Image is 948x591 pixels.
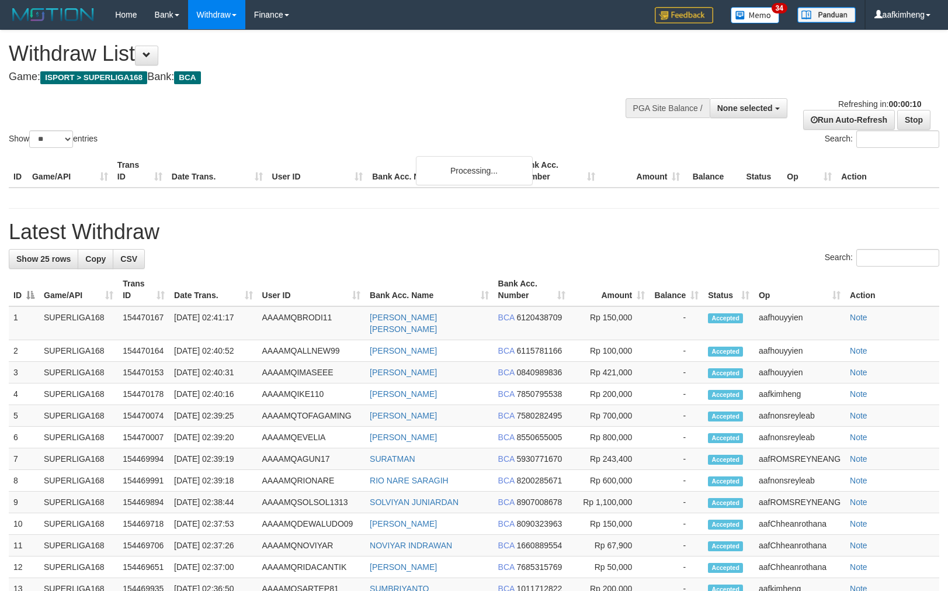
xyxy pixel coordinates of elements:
[416,156,533,185] div: Processing...
[850,562,867,572] a: Note
[9,71,620,83] h4: Game: Bank:
[118,557,169,578] td: 154469651
[169,492,257,513] td: [DATE] 02:38:44
[370,541,452,550] a: NOVIYAR INDRAWAN
[39,340,118,362] td: SUPERLIGA168
[498,562,515,572] span: BCA
[708,498,743,508] span: Accepted
[850,346,867,355] a: Note
[850,454,867,464] a: Note
[78,249,113,269] a: Copy
[850,368,867,377] a: Note
[39,405,118,427] td: SUPERLIGA168
[570,427,650,448] td: Rp 800,000
[370,562,437,572] a: [PERSON_NAME]
[39,448,118,470] td: SUPERLIGA168
[367,154,515,188] th: Bank Acc. Name
[9,306,39,340] td: 1
[650,535,703,557] td: -
[850,541,867,550] a: Note
[9,220,939,244] h1: Latest Withdraw
[169,306,257,340] td: [DATE] 02:41:17
[754,383,845,405] td: aafkimheng
[370,519,437,528] a: [PERSON_NAME]
[498,497,515,507] span: BCA
[118,427,169,448] td: 154470007
[39,427,118,448] td: SUPERLIGA168
[39,557,118,578] td: SUPERLIGA168
[517,368,562,377] span: Copy 0840989836 to clipboard
[650,557,703,578] td: -
[708,563,743,573] span: Accepted
[888,99,921,109] strong: 00:00:10
[517,476,562,485] span: Copy 8200285671 to clipboard
[772,3,787,13] span: 34
[825,249,939,267] label: Search:
[258,340,366,362] td: AAAAMQALLNEW99
[498,476,515,485] span: BCA
[169,513,257,535] td: [DATE] 02:37:53
[708,412,743,421] span: Accepted
[9,405,39,427] td: 5
[118,362,169,383] td: 154470153
[570,513,650,535] td: Rp 150,000
[650,470,703,492] td: -
[39,383,118,405] td: SUPERLIGA168
[626,98,710,118] div: PGA Site Balance /
[570,448,650,470] td: Rp 243,400
[118,448,169,470] td: 154469994
[258,306,366,340] td: AAAAMQBRODI11
[113,154,167,188] th: Trans ID
[685,154,741,188] th: Balance
[39,362,118,383] td: SUPERLIGA168
[838,99,921,109] span: Refreshing in:
[498,389,515,399] span: BCA
[258,557,366,578] td: AAAAMQRIDACANTIK
[169,427,257,448] td: [DATE] 02:39:20
[517,433,562,442] span: Copy 8550655005 to clipboard
[370,433,437,442] a: [PERSON_NAME]
[570,405,650,427] td: Rp 700,000
[517,519,562,528] span: Copy 8090323963 to clipboard
[39,535,118,557] td: SUPERLIGA168
[650,340,703,362] td: -
[650,427,703,448] td: -
[850,433,867,442] a: Note
[845,273,939,306] th: Action
[797,7,856,23] img: panduan.png
[498,433,515,442] span: BCA
[836,154,939,188] th: Action
[9,557,39,578] td: 12
[850,313,867,322] a: Note
[169,405,257,427] td: [DATE] 02:39:25
[650,492,703,513] td: -
[570,470,650,492] td: Rp 600,000
[118,383,169,405] td: 154470178
[167,154,268,188] th: Date Trans.
[650,306,703,340] td: -
[782,154,836,188] th: Op
[9,383,39,405] td: 4
[258,470,366,492] td: AAAAMQRIONARE
[169,448,257,470] td: [DATE] 02:39:19
[9,154,27,188] th: ID
[517,497,562,507] span: Copy 8907008678 to clipboard
[650,448,703,470] td: -
[731,7,780,23] img: Button%20Memo.svg
[39,306,118,340] td: SUPERLIGA168
[118,470,169,492] td: 154469991
[169,470,257,492] td: [DATE] 02:39:18
[29,130,73,148] select: Showentries
[27,154,113,188] th: Game/API
[570,306,650,340] td: Rp 150,000
[370,389,437,399] a: [PERSON_NAME]
[85,254,106,264] span: Copy
[897,110,930,130] a: Stop
[850,519,867,528] a: Note
[856,249,939,267] input: Search:
[16,254,71,264] span: Show 25 rows
[9,448,39,470] td: 7
[370,454,415,464] a: SURATMAN
[118,273,169,306] th: Trans ID: activate to sort column ascending
[650,513,703,535] td: -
